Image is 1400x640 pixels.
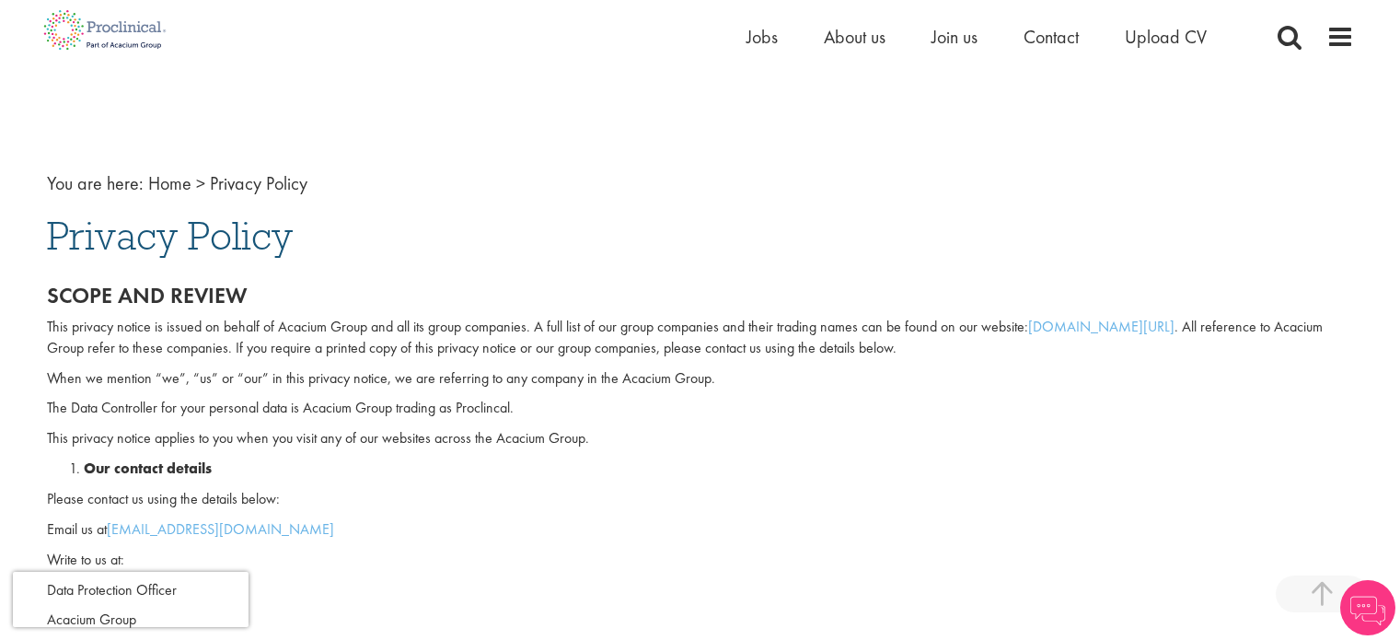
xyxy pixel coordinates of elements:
[47,211,293,261] span: Privacy Policy
[746,25,778,49] a: Jobs
[196,171,205,195] span: >
[47,580,1354,601] p: Data Protection Officer
[47,610,1354,631] p: Acacium Group
[47,171,144,195] span: You are here:
[107,519,334,539] a: [EMAIL_ADDRESS][DOMAIN_NAME]
[931,25,978,49] a: Join us
[824,25,885,49] a: About us
[1028,317,1174,336] a: [DOMAIN_NAME][URL]
[47,284,1354,308] h2: Scope and review
[148,171,191,195] a: breadcrumb link
[1125,25,1207,49] a: Upload CV
[47,398,1354,419] p: The Data Controller for your personal data is Acacium Group trading as Proclincal.
[13,572,249,627] iframe: reCAPTCHA
[1024,25,1079,49] a: Contact
[47,519,1354,541] p: Email us at
[47,368,1354,390] p: When we mention “we”, “us” or “our” in this privacy notice, we are referring to any company in th...
[47,550,1354,571] p: Write to us at:
[47,428,1354,449] p: This privacy notice applies to you when you visit any of our websites across the Acacium Group.
[47,489,1354,510] p: Please contact us using the details below:
[210,171,307,195] span: Privacy Policy
[84,459,212,478] strong: Our contact details
[47,317,1354,359] p: This privacy notice is issued on behalf of Acacium Group and all its group companies. A full list...
[1340,580,1395,635] img: Chatbot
